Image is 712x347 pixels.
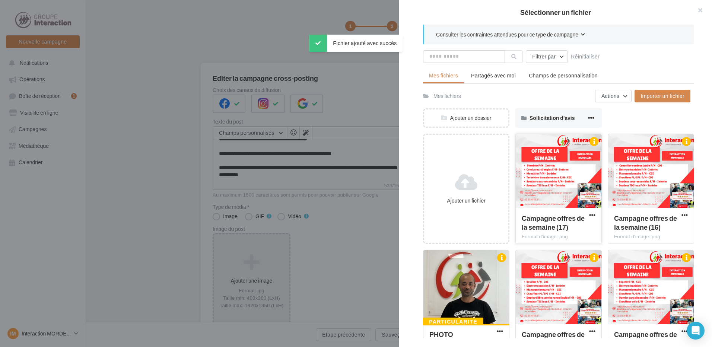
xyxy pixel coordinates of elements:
[641,93,684,99] span: Importer un fichier
[423,318,483,326] div: Particularité
[568,52,603,61] button: Réinitialiser
[687,322,705,340] div: Open Intercom Messenger
[424,114,508,122] div: Ajouter un dossier
[595,90,632,102] button: Actions
[529,72,598,79] span: Champs de personnalisation
[436,31,578,38] span: Consulter les contraintes attendues pour ce type de campagne
[530,115,575,121] span: Sollicitation d'avis
[614,214,677,231] span: Campagne offres de la semaine (16)
[309,35,403,52] div: Fichier ajouté avec succès
[471,72,516,79] span: Partagés avec moi
[522,233,595,240] div: Format d'image: png
[614,233,688,240] div: Format d'image: png
[433,92,461,100] div: Mes fichiers
[436,31,585,40] button: Consulter les contraintes attendues pour ce type de campagne
[427,197,505,204] div: Ajouter un fichier
[429,72,458,79] span: Mes fichiers
[526,50,568,63] button: Filtrer par
[601,93,619,99] span: Actions
[635,90,690,102] button: Importer un fichier
[522,214,585,231] span: Campagne offres de la semaine (17)
[411,9,700,16] h2: Sélectionner un fichier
